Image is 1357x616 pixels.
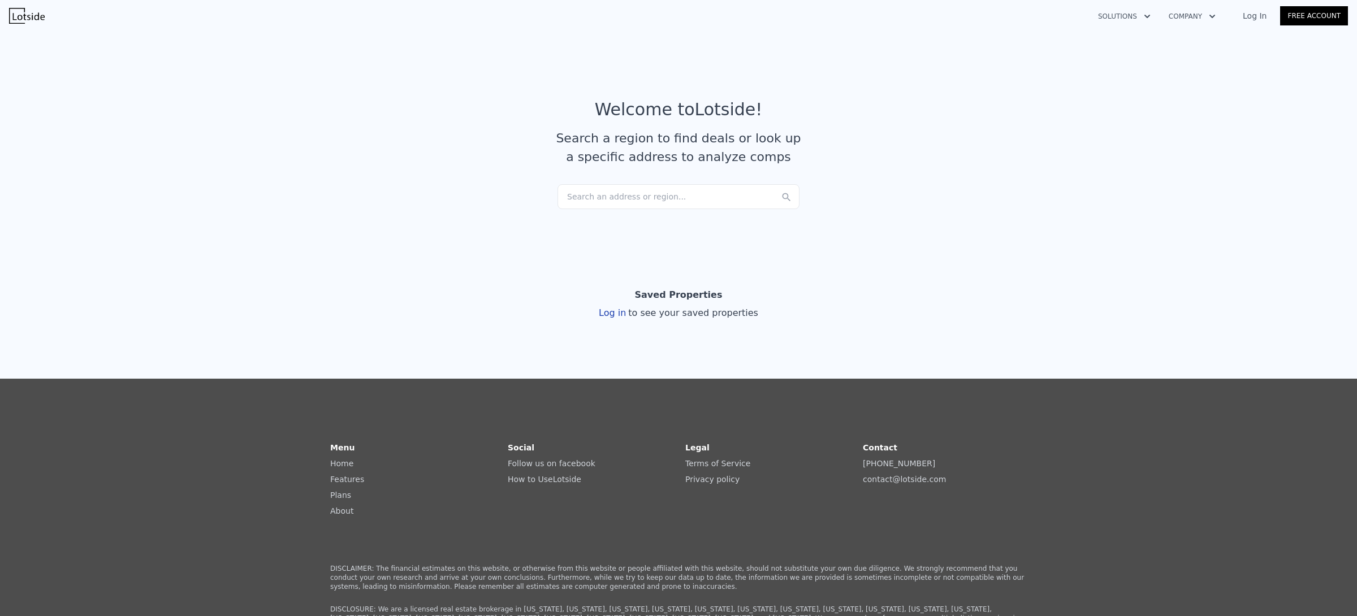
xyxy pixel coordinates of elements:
[552,129,805,166] div: Search a region to find deals or look up a specific address to analyze comps
[685,459,750,468] a: Terms of Service
[1280,6,1348,25] a: Free Account
[595,99,763,120] div: Welcome to Lotside !
[1160,6,1225,27] button: Company
[508,443,534,452] strong: Social
[599,306,758,320] div: Log in
[1229,10,1280,21] a: Log In
[330,564,1027,591] p: DISCLAIMER: The financial estimates on this website, or otherwise from this website or people aff...
[863,459,935,468] a: [PHONE_NUMBER]
[330,506,353,515] a: About
[330,459,353,468] a: Home
[685,443,710,452] strong: Legal
[9,8,45,24] img: Lotside
[330,475,364,484] a: Features
[863,475,946,484] a: contact@lotside.com
[508,475,581,484] a: How to UseLotside
[685,475,740,484] a: Privacy policy
[863,443,897,452] strong: Contact
[330,443,355,452] strong: Menu
[330,491,351,500] a: Plans
[626,307,758,318] span: to see your saved properties
[635,284,723,306] div: Saved Properties
[508,459,595,468] a: Follow us on facebook
[558,184,799,209] div: Search an address or region...
[1089,6,1160,27] button: Solutions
